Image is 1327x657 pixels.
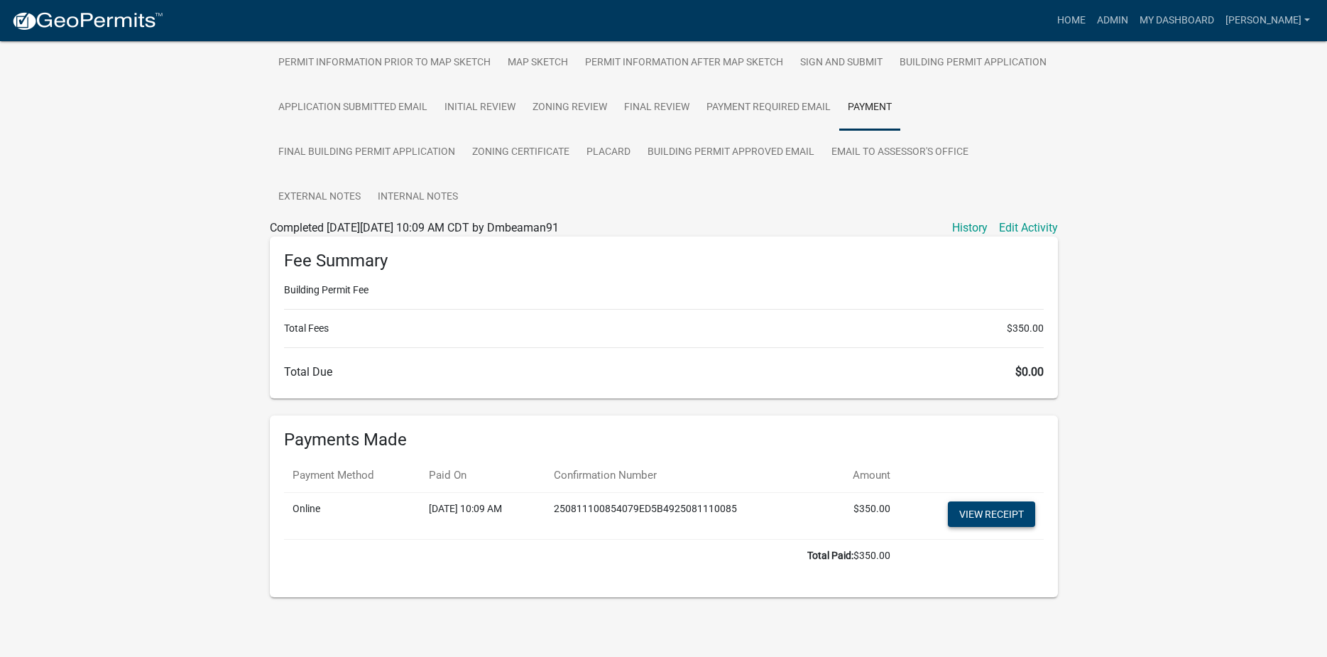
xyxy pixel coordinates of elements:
[1220,7,1316,34] a: [PERSON_NAME]
[577,40,792,86] a: Permit Information After Map Sketch
[270,130,464,175] a: Final Building Permit Application
[369,175,466,220] a: Internal Notes
[284,283,1044,298] li: Building Permit Fee
[284,539,899,572] td: $350.00
[545,459,823,492] th: Confirmation Number
[420,492,545,539] td: [DATE] 10:09 AM
[578,130,639,175] a: Placard
[952,219,988,237] a: History
[270,221,559,234] span: Completed [DATE][DATE] 10:09 AM CDT by Dmbeaman91
[807,550,853,561] b: Total Paid:
[270,175,369,220] a: External Notes
[948,501,1035,527] a: View receipt
[545,492,823,539] td: 250811100854079ED5B4925081110085
[524,85,616,131] a: Zoning Review
[639,130,823,175] a: Building Permit Approved Email
[284,492,421,539] td: Online
[823,459,899,492] th: Amount
[284,321,1044,336] li: Total Fees
[499,40,577,86] a: Map Sketch
[284,459,421,492] th: Payment Method
[698,85,839,131] a: Payment Required Email
[284,430,1044,450] h6: Payments Made
[1015,365,1044,379] span: $0.00
[823,130,977,175] a: Email to Assessor's Office
[999,219,1058,237] a: Edit Activity
[420,459,545,492] th: Paid On
[284,365,1044,379] h6: Total Due
[436,85,524,131] a: Initial Review
[1007,321,1044,336] span: $350.00
[1091,7,1134,34] a: Admin
[792,40,891,86] a: Sign and Submit
[270,40,499,86] a: Permit Information Prior to Map Sketch
[284,251,1044,271] h6: Fee Summary
[891,40,1055,86] a: Building Permit Application
[270,85,436,131] a: Application Submitted Email
[616,85,698,131] a: Final Review
[1052,7,1091,34] a: Home
[464,130,578,175] a: Zoning Certificate
[839,85,900,131] a: Payment
[823,492,899,539] td: $350.00
[1134,7,1220,34] a: My Dashboard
